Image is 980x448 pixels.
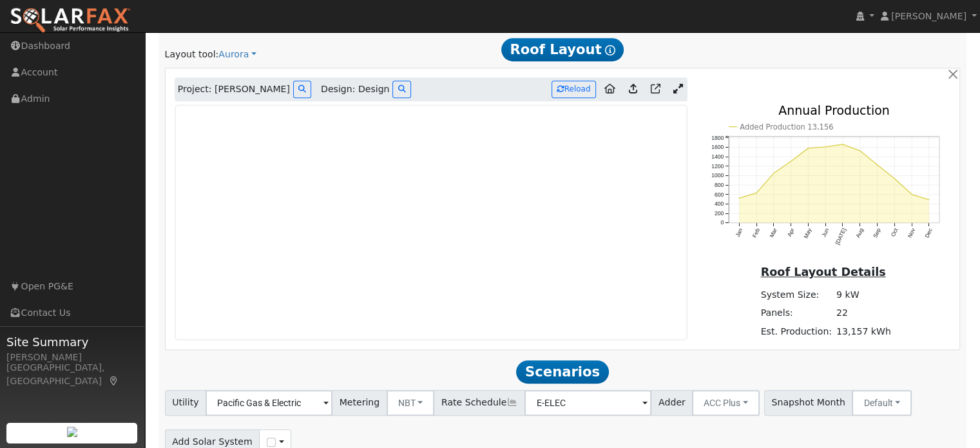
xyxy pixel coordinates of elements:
[758,304,834,322] td: Panels:
[67,427,77,437] img: retrieve
[6,361,138,388] div: [GEOGRAPHIC_DATA], [GEOGRAPHIC_DATA]
[852,390,912,416] button: Default
[720,220,724,226] text: 0
[778,103,890,117] text: Annual Production
[516,360,608,384] span: Scenarios
[711,135,724,141] text: 1800
[321,83,389,96] span: Design: Design
[764,390,853,416] span: Snapshot Month
[651,390,693,416] span: Adder
[715,210,724,217] text: 200
[890,227,899,238] text: Oct
[669,80,687,99] a: Expand Aurora window
[820,227,830,238] text: Jun
[165,390,207,416] span: Utility
[834,286,893,304] td: 9 kW
[599,79,620,100] a: Aurora to Home
[910,193,912,195] circle: onclick=""
[824,146,826,148] circle: onclick=""
[715,200,724,207] text: 400
[692,390,760,416] button: ACC Plus
[802,227,812,240] text: May
[891,11,966,21] span: [PERSON_NAME]
[786,228,796,238] text: Apr
[332,390,387,416] span: Metering
[859,150,861,151] circle: onclick=""
[773,172,774,174] circle: onclick=""
[834,322,893,340] td: 13,157 kWh
[605,45,615,55] i: Show Help
[711,144,724,151] text: 1600
[434,390,525,416] span: Rate Schedule
[734,227,744,238] text: Jan
[178,83,290,96] span: Project: [PERSON_NAME]
[6,351,138,364] div: [PERSON_NAME]
[834,304,893,322] td: 22
[790,161,792,162] circle: onclick=""
[758,322,834,340] td: Est. Production:
[624,79,642,100] a: Upload consumption to Aurora project
[738,197,740,199] circle: onclick=""
[751,227,761,239] text: Feb
[108,376,120,386] a: Map
[740,122,833,131] text: Added Production 13,156
[524,390,651,416] input: Select a Rate Schedule
[218,48,256,61] a: Aurora
[872,227,882,239] text: Sep
[928,199,930,200] circle: onclick=""
[907,227,917,239] text: Nov
[6,333,138,351] span: Site Summary
[387,390,435,416] button: NBT
[646,79,666,100] a: Open in Aurora
[841,143,843,145] circle: onclick=""
[711,172,724,179] text: 1000
[165,49,219,59] span: Layout tool:
[758,286,834,304] td: System Size:
[501,38,624,61] span: Roof Layout
[206,390,332,416] input: Select a Utility
[552,81,596,98] button: Reload
[854,227,865,239] text: Aug
[715,191,724,198] text: 600
[807,147,809,149] circle: onclick=""
[755,192,757,194] circle: onclick=""
[711,163,724,170] text: 1200
[711,153,724,160] text: 1400
[10,7,131,34] img: SolarFax
[834,228,847,246] text: [DATE]
[894,178,896,180] circle: onclick=""
[768,228,778,239] text: Mar
[876,164,878,166] circle: onclick=""
[924,227,934,239] text: Dec
[715,182,724,188] text: 800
